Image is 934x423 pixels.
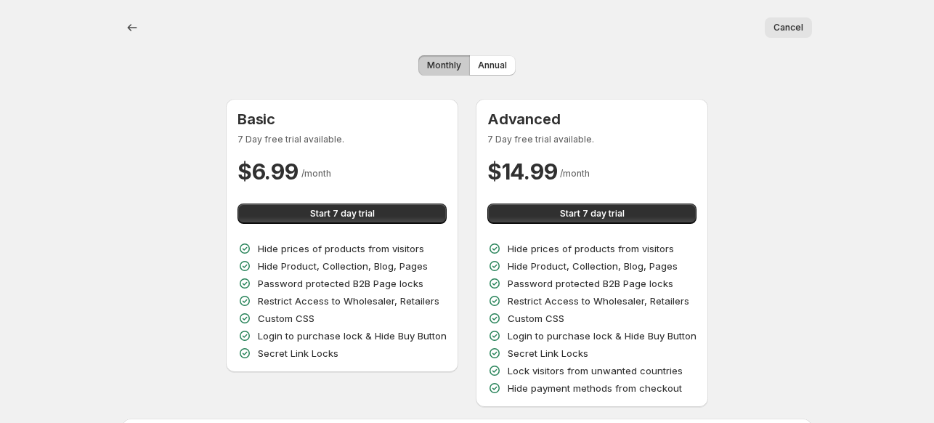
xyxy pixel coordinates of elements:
[258,294,439,308] p: Restrict Access to Wholesaler, Retailers
[258,311,314,326] p: Custom CSS
[258,329,447,343] p: Login to purchase lock & Hide Buy Button
[427,60,461,71] span: Monthly
[508,381,682,395] p: Hide payment methods from checkout
[469,55,516,76] button: Annual
[258,241,424,256] p: Hide prices of products from visitors
[258,259,428,273] p: Hide Product, Collection, Blog, Pages
[508,363,683,378] p: Lock visitors from unwanted countries
[301,168,331,179] span: / month
[237,204,447,224] button: Start 7 day trial
[508,294,689,308] p: Restrict Access to Wholesaler, Retailers
[258,276,423,291] p: Password protected B2B Page locks
[487,110,697,128] h3: Advanced
[487,204,697,224] button: Start 7 day trial
[487,134,697,145] p: 7 Day free trial available.
[508,329,697,343] p: Login to purchase lock & Hide Buy Button
[258,346,338,360] p: Secret Link Locks
[310,208,375,219] span: Start 7 day trial
[560,168,590,179] span: / month
[773,22,803,33] span: Cancel
[122,17,142,38] button: back
[508,311,564,326] p: Custom CSS
[765,17,812,38] button: Cancel
[418,55,470,76] button: Monthly
[508,276,673,291] p: Password protected B2B Page locks
[487,157,557,186] h2: $ 14.99
[508,241,674,256] p: Hide prices of products from visitors
[237,110,447,128] h3: Basic
[560,208,625,219] span: Start 7 day trial
[508,346,588,360] p: Secret Link Locks
[478,60,507,71] span: Annual
[237,157,299,186] h2: $ 6.99
[237,134,447,145] p: 7 Day free trial available.
[508,259,678,273] p: Hide Product, Collection, Blog, Pages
